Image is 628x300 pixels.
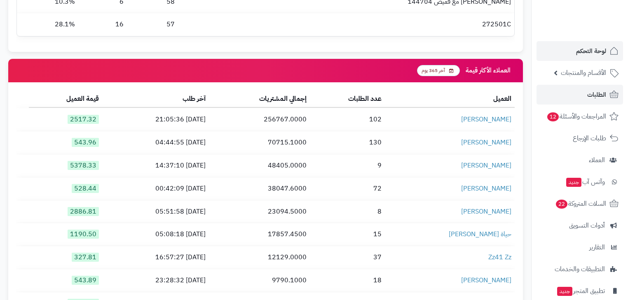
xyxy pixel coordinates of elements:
a: طلبات الإرجاع [537,128,623,148]
span: وآتس آب [565,176,605,188]
h3: العملاء الأكثر قيمة [466,67,515,74]
td: 48405.0000 [209,154,310,177]
a: [PERSON_NAME] [461,184,511,193]
td: [DATE] 00:42:09 [102,177,209,200]
td: [DATE] 16:57:27 [102,246,209,269]
span: السلات المتروكة [555,198,606,209]
span: 2517.32 [68,115,99,124]
th: عدد الطلبات [310,91,385,108]
td: 9790.1000 [209,269,310,292]
td: [DATE] 05:08:18 [102,223,209,246]
a: لوحة التحكم [537,41,623,61]
span: 22 [555,199,568,209]
td: 57 [127,13,178,36]
td: 38047.6000 [209,177,310,200]
a: حياة [PERSON_NAME] [449,229,511,239]
td: 18 [310,269,385,292]
th: إجمالي المشتريات [209,91,310,108]
td: 256767.0000 [209,108,310,131]
td: 102 [310,108,385,131]
td: 16 [78,13,127,36]
span: آخر 365 يوم [417,65,460,76]
span: لوحة التحكم [576,45,606,57]
a: المراجعات والأسئلة12 [537,107,623,126]
a: أدوات التسويق [537,216,623,235]
th: العميل [385,91,515,108]
a: وآتس آبجديد [537,172,623,192]
td: [DATE] 21:05:36 [102,108,209,131]
a: التطبيقات والخدمات [537,259,623,279]
span: 12 [547,112,560,122]
td: 12129.0000 [209,246,310,269]
span: المراجعات والأسئلة [546,111,606,122]
td: 17857.4500 [209,223,310,246]
a: [PERSON_NAME] [461,275,511,285]
span: تطبيق المتجر [556,285,605,297]
span: التطبيقات والخدمات [555,263,605,275]
td: 72 [310,177,385,200]
td: 28.1% [17,13,78,36]
td: 9 [310,154,385,177]
span: 543.89 [72,276,99,285]
span: الطلبات [587,89,606,100]
td: 37 [310,246,385,269]
a: [PERSON_NAME] [461,114,511,124]
td: 15 [310,223,385,246]
a: [PERSON_NAME] [461,137,511,147]
a: الطلبات [537,85,623,105]
span: التقارير [589,242,605,253]
span: أدوات التسويق [569,220,605,231]
td: [DATE] 14:37:10 [102,154,209,177]
th: قيمة العميل [29,91,102,108]
span: جديد [557,287,572,296]
a: السلات المتروكة22 [537,194,623,214]
td: 130 [310,131,385,154]
td: 23094.5000 [209,200,310,223]
th: آخر طلب [102,91,209,108]
span: 5378.33 [68,161,99,170]
a: [PERSON_NAME] [461,160,511,170]
a: [PERSON_NAME] [461,207,511,216]
td: [DATE] 05:51:58 [102,200,209,223]
img: logo-2.png [572,6,620,23]
td: 70715.1000 [209,131,310,154]
a: العملاء [537,150,623,170]
span: 1190.50 [68,230,99,239]
span: 543.96 [72,138,99,147]
span: 528.44 [72,184,99,193]
td: 8 [310,200,385,223]
td: [DATE] 04:44:55 [102,131,209,154]
span: جديد [566,178,581,187]
span: الأقسام والمنتجات [561,67,606,79]
td: 272501C [178,13,514,36]
td: [DATE] 23:28:32 [102,269,209,292]
a: التقارير [537,237,623,257]
span: طلبات الإرجاع [573,133,606,144]
span: 327.81 [72,253,99,262]
span: العملاء [589,154,605,166]
span: 2886.81 [68,207,99,216]
a: Zz41 Zz [488,252,511,262]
